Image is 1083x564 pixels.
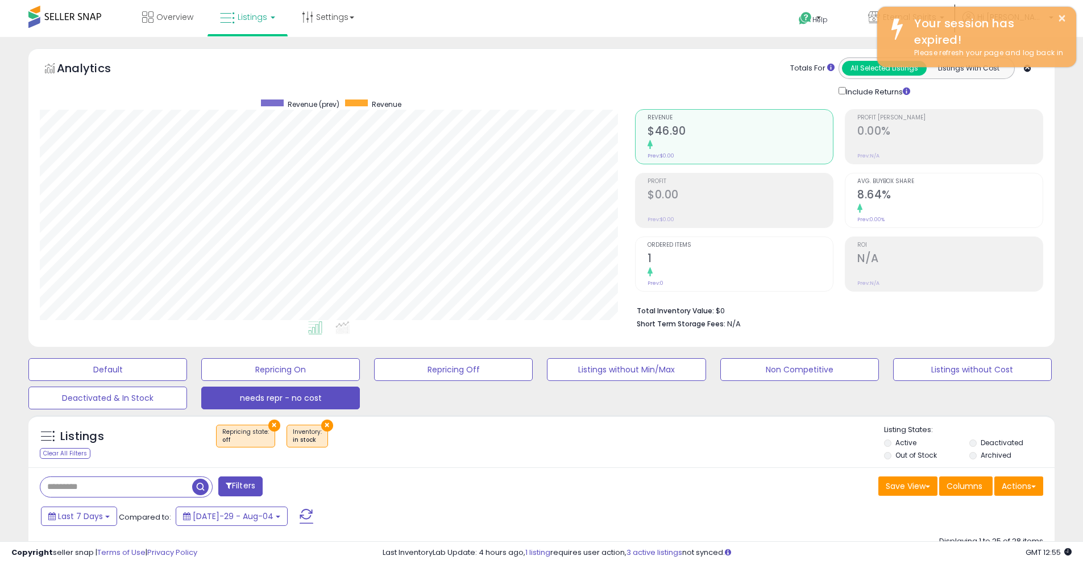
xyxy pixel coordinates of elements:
button: Filters [218,476,263,496]
button: Repricing Off [374,358,533,381]
button: needs repr - no cost [201,387,360,409]
h2: $46.90 [648,125,833,140]
button: Default [28,358,187,381]
button: Columns [939,476,993,496]
span: ROI [857,242,1043,248]
div: off [222,436,269,444]
a: Help [790,3,850,37]
small: Prev: 0 [648,280,663,287]
small: Prev: N/A [857,280,879,287]
button: Deactivated & In Stock [28,387,187,409]
span: Help [812,15,828,24]
span: Ordered Items [648,242,833,248]
button: × [1057,11,1067,26]
label: Active [895,438,916,447]
button: [DATE]-29 - Aug-04 [176,507,288,526]
button: Listings without Min/Max [547,358,706,381]
button: Non Competitive [720,358,879,381]
span: Profit [648,179,833,185]
p: Listing States: [884,425,1055,436]
span: Inventory : [293,428,322,445]
h5: Analytics [57,60,133,79]
button: Save View [878,476,937,496]
label: Archived [981,450,1011,460]
span: Compared to: [119,512,171,522]
strong: Copyright [11,547,53,558]
span: Avg. Buybox Share [857,179,1043,185]
div: Totals For [790,63,835,74]
a: 3 active listings [626,547,682,558]
b: Total Inventory Value: [637,306,714,316]
button: Listings without Cost [893,358,1052,381]
span: Listings [238,11,267,23]
span: N/A [727,318,741,329]
button: Listings With Cost [926,61,1011,76]
h2: N/A [857,252,1043,267]
a: Terms of Use [97,547,146,558]
label: Out of Stock [895,450,937,460]
button: × [268,420,280,432]
span: Repricing state : [222,428,269,445]
div: in stock [293,436,322,444]
div: Last InventoryLab Update: 4 hours ago, requires user action, not synced. [383,548,1072,558]
button: × [321,420,333,432]
button: Repricing On [201,358,360,381]
div: Include Returns [830,85,924,98]
div: Clear All Filters [40,448,90,459]
small: Prev: $0.00 [648,216,674,223]
span: Revenue [372,99,401,109]
div: Please refresh your page and log back in [906,48,1068,59]
span: Last 7 Days [58,511,103,522]
label: Deactivated [981,438,1023,447]
b: Short Term Storage Fees: [637,319,725,329]
span: Overview [156,11,193,23]
span: 2025-08-14 12:55 GMT [1026,547,1072,558]
span: Columns [947,480,982,492]
h2: 1 [648,252,833,267]
a: Privacy Policy [147,547,197,558]
h5: Listings [60,429,104,445]
small: Prev: N/A [857,152,879,159]
li: $0 [637,303,1035,317]
div: Displaying 1 to 25 of 28 items [939,536,1043,547]
h2: 8.64% [857,188,1043,204]
span: Profit [PERSON_NAME] [857,115,1043,121]
h2: 0.00% [857,125,1043,140]
small: Prev: 0.00% [857,216,885,223]
a: 1 listing [525,547,550,558]
span: Revenue [648,115,833,121]
button: All Selected Listings [842,61,927,76]
div: seller snap | | [11,548,197,558]
div: Your session has expired! [906,15,1068,48]
small: Prev: $0.00 [648,152,674,159]
i: Get Help [798,11,812,26]
h2: $0.00 [648,188,833,204]
button: Actions [994,476,1043,496]
span: [DATE]-29 - Aug-04 [193,511,273,522]
span: Revenue (prev) [288,99,339,109]
button: Last 7 Days [41,507,117,526]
